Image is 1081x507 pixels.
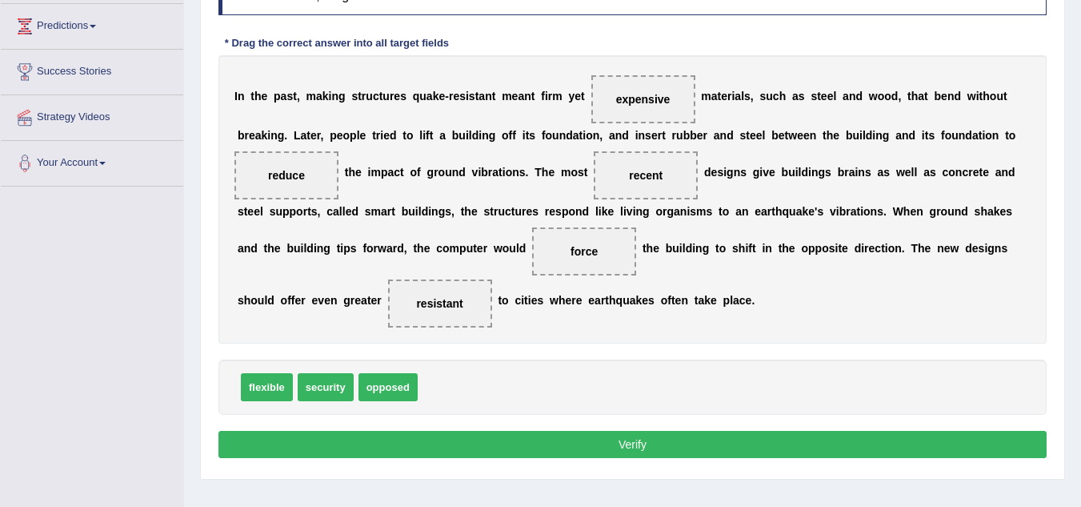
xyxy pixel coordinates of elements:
[383,129,390,142] b: e
[878,90,885,103] b: o
[337,129,343,142] b: e
[249,129,255,142] b: e
[907,90,911,103] b: t
[819,166,826,179] b: g
[928,129,935,142] b: s
[821,90,827,103] b: e
[739,129,746,142] b: s
[438,90,445,103] b: e
[244,129,248,142] b: r
[573,129,579,142] b: a
[568,90,575,103] b: y
[750,129,756,142] b: e
[616,93,671,106] span: expensive
[714,129,720,142] b: a
[422,129,426,142] b: i
[872,129,875,142] b: i
[438,166,446,179] b: o
[817,90,821,103] b: t
[982,129,985,142] b: i
[482,129,489,142] b: n
[753,166,760,179] b: g
[380,129,383,142] b: i
[951,129,959,142] b: u
[301,129,307,142] b: a
[566,129,573,142] b: d
[711,166,718,179] b: e
[370,166,380,179] b: m
[281,90,287,103] b: a
[735,90,741,103] b: a
[255,129,262,142] b: a
[983,90,990,103] b: h
[394,166,400,179] b: c
[782,166,789,179] b: b
[703,129,707,142] b: r
[419,129,422,142] b: l
[417,166,421,179] b: f
[943,166,949,179] b: c
[855,166,858,179] b: i
[278,129,285,142] b: g
[990,90,997,103] b: o
[985,129,992,142] b: o
[658,129,662,142] b: r
[284,129,287,142] b: .
[578,166,584,179] b: s
[930,166,936,179] b: s
[792,90,799,103] b: a
[723,166,727,179] b: i
[895,129,902,142] b: a
[509,129,513,142] b: f
[410,166,418,179] b: o
[453,90,459,103] b: e
[321,129,324,142] b: ,
[475,90,479,103] b: t
[962,166,968,179] b: c
[485,90,492,103] b: n
[797,129,803,142] b: e
[690,129,697,142] b: b
[976,90,979,103] b: i
[400,90,406,103] b: s
[825,166,831,179] b: s
[317,129,321,142] b: r
[390,129,397,142] b: d
[506,166,513,179] b: o
[911,166,915,179] b: l
[773,90,779,103] b: c
[844,166,848,179] b: r
[734,166,741,179] b: n
[366,90,373,103] b: u
[338,90,346,103] b: g
[891,90,899,103] b: d
[802,166,809,179] b: d
[849,90,856,103] b: n
[579,129,583,142] b: t
[466,129,469,142] b: i
[512,90,518,103] b: e
[518,90,524,103] b: a
[720,129,727,142] b: n
[973,166,979,179] b: e
[362,90,366,103] b: r
[552,90,562,103] b: m
[561,166,571,179] b: m
[955,166,963,179] b: n
[478,90,485,103] b: a
[865,166,871,179] b: s
[581,90,585,103] b: t
[622,129,629,142] b: d
[512,129,516,142] b: f
[788,166,795,179] b: u
[615,129,623,142] b: n
[909,129,916,142] b: d
[394,90,400,103] b: e
[548,90,552,103] b: r
[478,129,482,142] b: i
[388,166,394,179] b: a
[924,90,928,103] b: t
[368,166,371,179] b: i
[488,166,492,179] b: r
[522,129,526,142] b: i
